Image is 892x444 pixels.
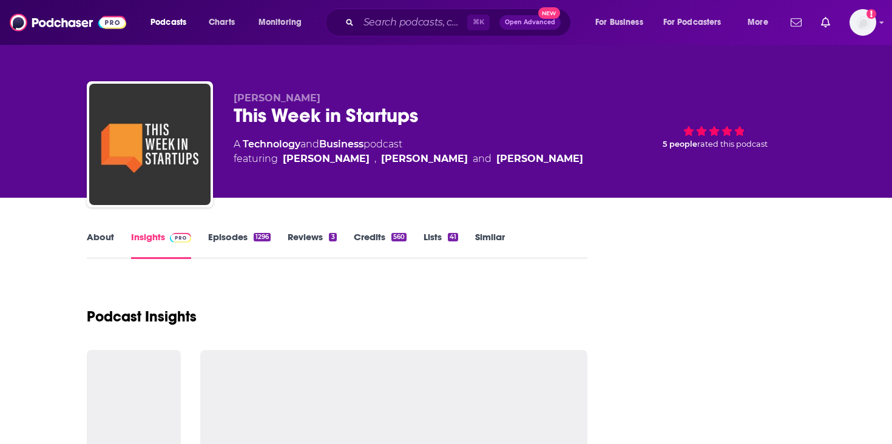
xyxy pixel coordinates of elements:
span: Podcasts [150,14,186,31]
h1: Podcast Insights [87,308,197,326]
button: Show profile menu [850,9,876,36]
span: [PERSON_NAME] [234,92,320,104]
a: [PERSON_NAME] [381,152,468,166]
span: Charts [209,14,235,31]
span: For Podcasters [663,14,721,31]
button: open menu [655,13,739,32]
input: Search podcasts, credits, & more... [359,13,467,32]
span: 5 people [663,140,697,149]
button: open menu [250,13,317,32]
span: New [538,7,560,19]
a: InsightsPodchaser Pro [131,231,191,259]
span: featuring [234,152,583,166]
a: Business [319,138,363,150]
a: Technology [243,138,300,150]
a: Show notifications dropdown [816,12,835,33]
img: Podchaser - Follow, Share and Rate Podcasts [10,11,126,34]
a: [PERSON_NAME] [283,152,370,166]
div: 1296 [254,233,271,241]
div: 41 [448,233,458,241]
span: and [473,152,492,166]
span: ⌘ K [467,15,490,30]
a: About [87,231,114,259]
button: open menu [587,13,658,32]
a: Episodes1296 [208,231,271,259]
span: Logged in as derettb [850,9,876,36]
a: Charts [201,13,242,32]
button: open menu [739,13,783,32]
span: For Business [595,14,643,31]
a: Lists41 [424,231,458,259]
a: Credits560 [354,231,407,259]
div: 560 [391,233,407,241]
a: Show notifications dropdown [786,12,806,33]
span: Open Advanced [505,19,555,25]
button: Open AdvancedNew [499,15,561,30]
button: open menu [142,13,202,32]
a: [PERSON_NAME] [496,152,583,166]
img: User Profile [850,9,876,36]
img: This Week in Startups [89,84,211,205]
div: A podcast [234,137,583,166]
span: More [748,14,768,31]
a: Similar [475,231,505,259]
span: , [374,152,376,166]
div: 3 [329,233,336,241]
span: Monitoring [258,14,302,31]
span: rated this podcast [697,140,768,149]
a: Reviews3 [288,231,336,259]
img: Podchaser Pro [170,233,191,243]
svg: Add a profile image [867,9,876,19]
div: Search podcasts, credits, & more... [337,8,583,36]
div: 5 peoplerated this podcast [623,92,805,167]
span: and [300,138,319,150]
